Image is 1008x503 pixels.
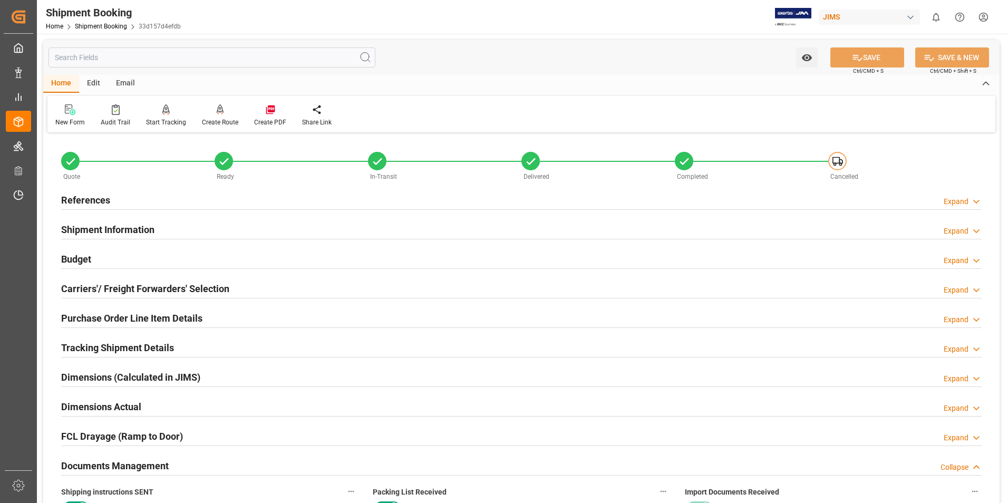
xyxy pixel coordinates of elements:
button: SAVE [830,47,904,67]
span: Completed [677,173,708,180]
span: Import Documents Received [685,487,779,498]
span: Packing List Received [373,487,447,498]
a: Shipment Booking [75,23,127,30]
div: Expand [944,196,968,207]
div: Home [43,75,79,93]
span: Ctrl/CMD + S [853,67,884,75]
span: Quote [63,173,80,180]
span: Ready [217,173,234,180]
div: Expand [944,226,968,237]
button: open menu [796,47,818,67]
h2: FCL Drayage (Ramp to Door) [61,429,183,443]
h2: Purchase Order Line Item Details [61,311,202,325]
div: Email [108,75,143,93]
button: Import Documents Received [968,485,982,498]
button: show 0 new notifications [924,5,948,29]
div: Expand [944,373,968,384]
h2: Documents Management [61,459,169,473]
img: Exertis%20JAM%20-%20Email%20Logo.jpg_1722504956.jpg [775,8,811,26]
h2: Dimensions Actual [61,400,141,414]
div: Expand [944,285,968,296]
h2: References [61,193,110,207]
div: Edit [79,75,108,93]
div: Collapse [941,462,968,473]
div: Shipment Booking [46,5,181,21]
button: Shipping instructions SENT [344,485,358,498]
h2: Carriers'/ Freight Forwarders' Selection [61,282,229,296]
span: In-Transit [370,173,397,180]
button: Help Center [948,5,972,29]
div: Expand [944,255,968,266]
div: Create Route [202,118,238,127]
button: JIMS [819,7,924,27]
div: Audit Trail [101,118,130,127]
div: Expand [944,314,968,325]
div: Expand [944,344,968,355]
span: Ctrl/CMD + Shift + S [930,67,976,75]
div: Share Link [302,118,332,127]
div: Expand [944,432,968,443]
button: SAVE & NEW [915,47,989,67]
h2: Budget [61,252,91,266]
div: Expand [944,403,968,414]
div: Start Tracking [146,118,186,127]
h2: Dimensions (Calculated in JIMS) [61,370,200,384]
a: Home [46,23,63,30]
h2: Tracking Shipment Details [61,341,174,355]
div: New Form [55,118,85,127]
h2: Shipment Information [61,223,154,237]
span: Shipping instructions SENT [61,487,153,498]
span: Cancelled [830,173,858,180]
button: Packing List Received [656,485,670,498]
div: JIMS [819,9,920,25]
span: Delivered [524,173,549,180]
div: Create PDF [254,118,286,127]
input: Search Fields [49,47,375,67]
